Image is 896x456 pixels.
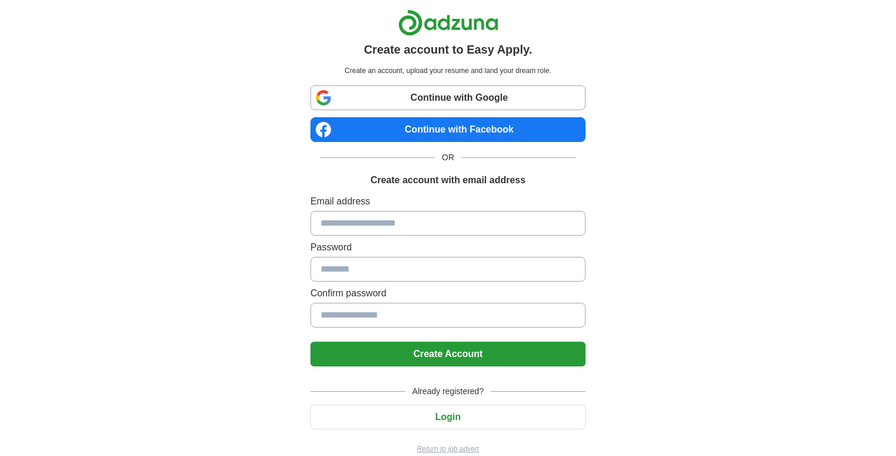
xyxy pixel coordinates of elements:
a: Continue with Google [310,85,586,110]
label: Confirm password [310,286,586,300]
h1: Create account with email address [371,173,525,187]
img: Adzuna logo [398,9,498,36]
a: Return to job advert [310,444,586,454]
button: Login [310,405,586,429]
a: Continue with Facebook [310,117,586,142]
label: Password [310,240,586,255]
span: Already registered? [405,385,491,398]
button: Create Account [310,342,586,366]
p: Create an account, upload your resume and land your dream role. [313,65,583,76]
span: OR [435,151,461,164]
label: Email address [310,194,586,209]
h1: Create account to Easy Apply. [364,41,533,58]
a: Login [310,412,586,422]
